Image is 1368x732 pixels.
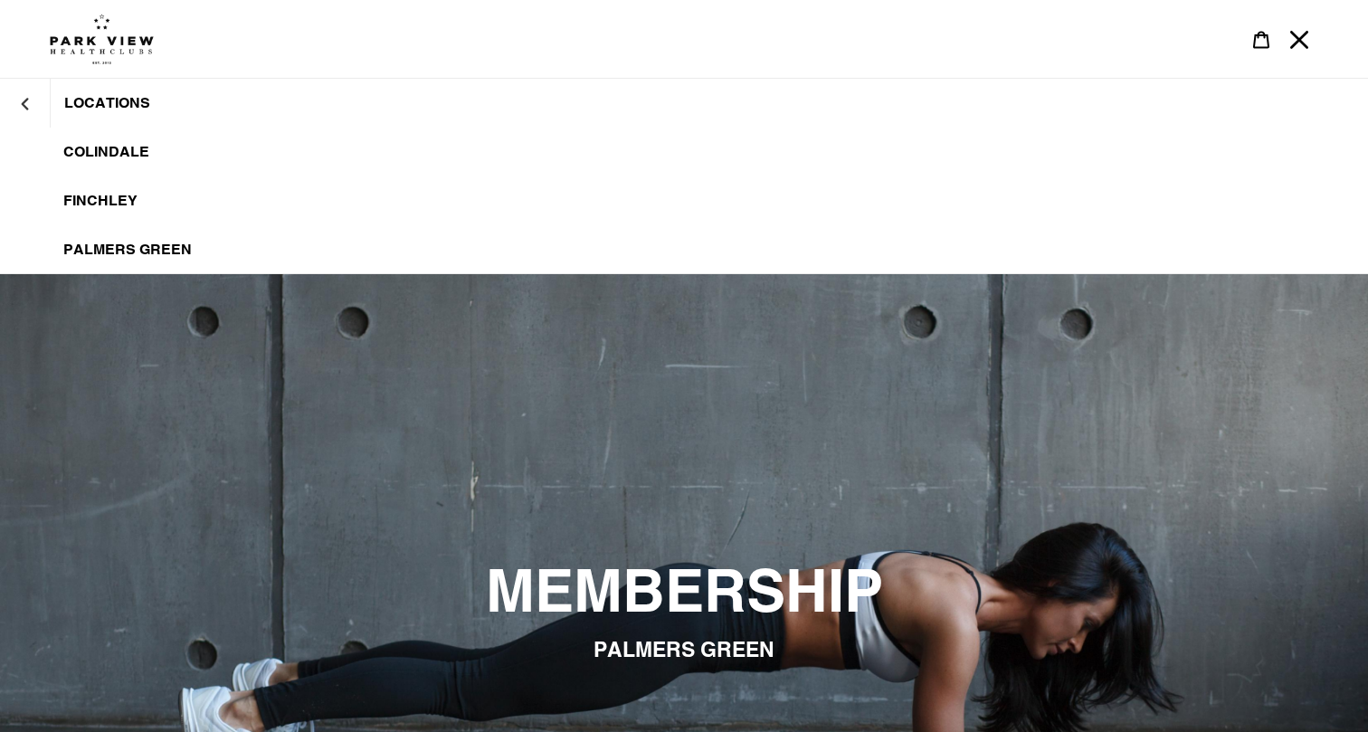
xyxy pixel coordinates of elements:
span: LOCATIONS [64,94,150,112]
span: Palmers Green [63,241,192,259]
span: PALMERS GREEN [594,637,774,661]
h2: MEMBERSHIP [191,556,1177,627]
img: Park view health clubs is a gym near you. [50,14,154,64]
button: Menu [1280,20,1318,59]
span: Colindale [63,143,149,161]
span: Finchley [63,192,138,210]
